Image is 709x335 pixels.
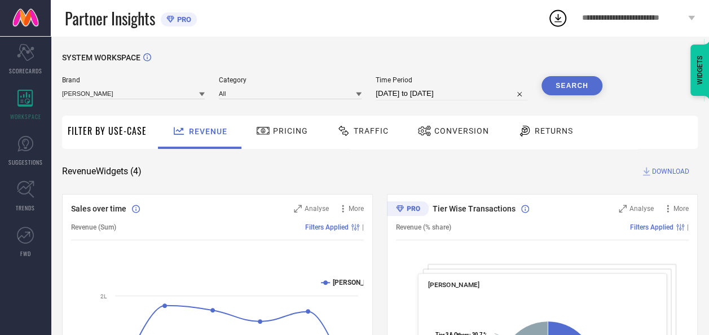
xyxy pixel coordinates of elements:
[305,205,329,213] span: Analyse
[62,166,142,177] span: Revenue Widgets ( 4 )
[68,124,147,138] span: Filter By Use-Case
[687,223,689,231] span: |
[9,67,42,75] span: SCORECARDS
[333,279,384,286] text: [PERSON_NAME]
[100,293,107,299] text: 2L
[619,205,627,213] svg: Zoom
[652,166,689,177] span: DOWNLOAD
[387,201,429,218] div: Premium
[362,223,364,231] span: |
[174,15,191,24] span: PRO
[630,223,673,231] span: Filters Applied
[294,205,302,213] svg: Zoom
[71,223,116,231] span: Revenue (Sum)
[20,249,31,258] span: FWD
[16,204,35,212] span: TRENDS
[189,127,227,136] span: Revenue
[8,158,43,166] span: SUGGESTIONS
[541,76,602,95] button: Search
[71,204,126,213] span: Sales over time
[354,126,389,135] span: Traffic
[376,76,527,84] span: Time Period
[433,204,516,213] span: Tier Wise Transactions
[62,53,140,62] span: SYSTEM WORKSPACE
[434,126,489,135] span: Conversion
[10,112,41,121] span: WORKSPACE
[305,223,349,231] span: Filters Applied
[349,205,364,213] span: More
[535,126,573,135] span: Returns
[65,7,155,30] span: Partner Insights
[219,76,362,84] span: Category
[548,8,568,28] div: Open download list
[428,281,479,289] span: [PERSON_NAME]
[376,87,527,100] input: Select time period
[273,126,308,135] span: Pricing
[629,205,654,213] span: Analyse
[62,76,205,84] span: Brand
[673,205,689,213] span: More
[396,223,451,231] span: Revenue (% share)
